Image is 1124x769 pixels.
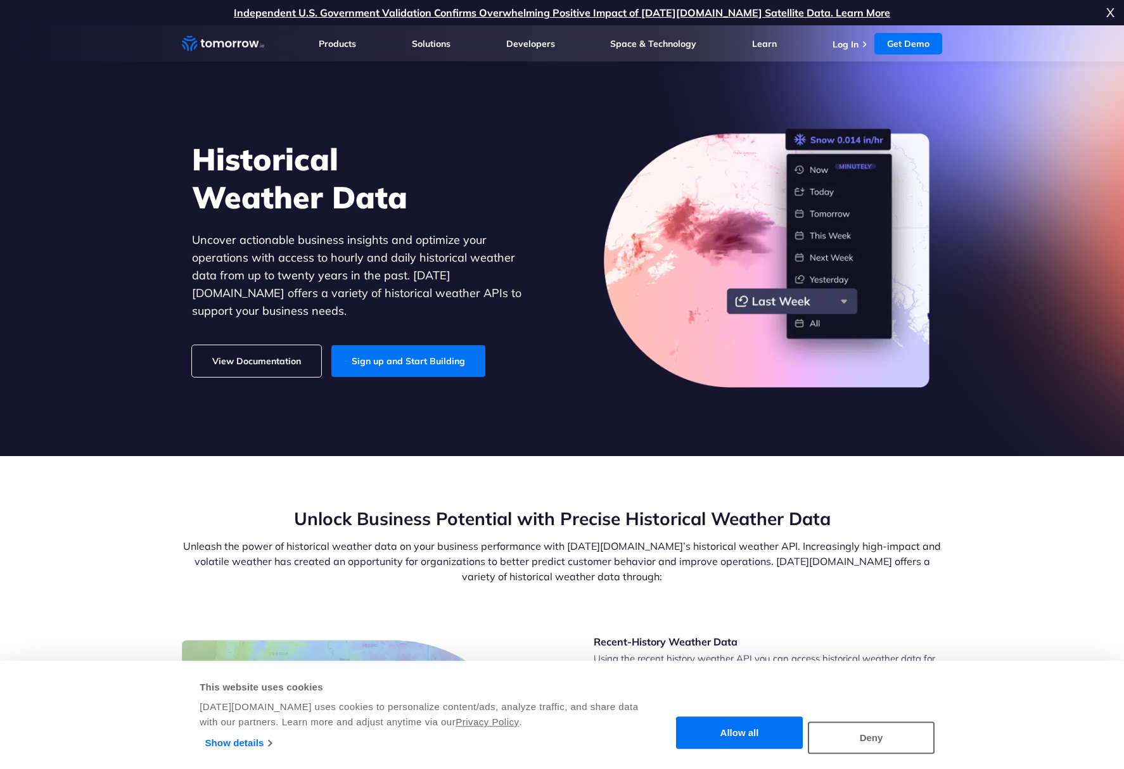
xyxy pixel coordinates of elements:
[506,38,555,49] a: Developers
[456,716,519,727] a: Privacy Policy
[874,33,942,54] a: Get Demo
[200,699,640,730] div: [DATE][DOMAIN_NAME] uses cookies to personalize content/ads, analyze traffic, and share data with...
[182,507,942,531] h2: Unlock Business Potential with Precise Historical Weather Data
[412,38,450,49] a: Solutions
[604,129,932,388] img: historical-weather-data.png.webp
[192,231,540,320] p: Uncover actionable business insights and optimize your operations with access to hourly and daily...
[234,6,890,19] a: Independent U.S. Government Validation Confirms Overwhelming Positive Impact of [DATE][DOMAIN_NAM...
[833,39,859,50] a: Log In
[192,140,540,216] h1: Historical Weather Data
[610,38,696,49] a: Space & Technology
[182,34,264,53] a: Home link
[182,538,942,584] p: Unleash the power of historical weather data on your business performance with [DATE][DOMAIN_NAME...
[808,721,935,754] button: Deny
[594,635,942,649] h3: Recent-History Weather Data
[752,38,777,49] a: Learn
[319,38,356,49] a: Products
[200,680,640,695] div: This website uses cookies
[192,345,321,377] a: View Documentation
[205,734,272,753] a: Show details
[676,717,803,749] button: Allow all
[331,345,485,377] a: Sign up and Start Building
[594,651,942,680] p: Using the recent history weather API you can access historical weather data for your location, in...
